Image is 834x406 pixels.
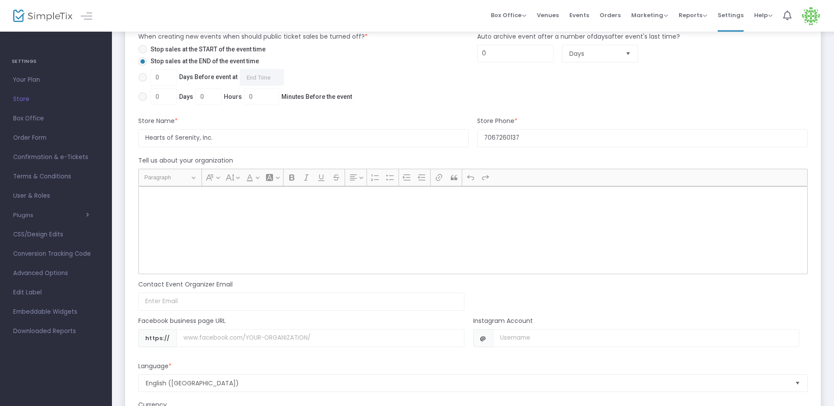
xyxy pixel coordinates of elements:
span: Days Before event at [147,69,284,86]
span: Order Form [13,132,99,144]
input: Enter phone Number [477,129,808,147]
span: Settings [718,4,744,26]
span: Box Office [13,113,99,124]
m-panel-subtitle: Store Name [138,116,178,126]
span: CSS/Design Edits [13,229,99,240]
span: Days Hours [147,88,352,105]
span: Marketing [631,11,668,19]
span: Stop sales at the START of the event time [147,45,266,54]
input: Username [176,329,464,347]
m-panel-subtitle: Instagram Account [473,316,533,326]
span: Downloaded Reports [13,326,99,337]
button: Select [622,45,634,62]
span: Conversion Tracking Code [13,248,99,260]
input: Username [493,329,799,347]
m-panel-subtitle: When creating new events when should public ticket sales be turned off? [138,32,368,41]
span: Reports [679,11,707,19]
span: days [593,32,608,41]
span: Confirmation & e-Tickets [13,152,99,163]
input: Enter Store Name [138,129,469,147]
span: @ [473,329,493,347]
m-panel-subtitle: Contact Event Organizer Email [138,280,233,289]
span: Help [754,11,773,19]
span: Paragraph [144,172,190,183]
div: Editor toolbar [138,169,808,186]
m-panel-subtitle: Auto archive event after a number of after event's last time? [477,32,680,41]
span: Orders [600,4,621,26]
span: Box Office [491,11,526,19]
m-panel-subtitle: Facebook business page URL [138,316,226,326]
span: Events [569,4,589,26]
button: Plugins [13,212,89,219]
input: Days Before event at [240,69,284,86]
span: Venues [537,4,559,26]
span: Edit Label [13,287,99,298]
h4: SETTINGS [12,53,100,70]
span: Minutes Before the event [281,92,352,101]
span: Days [569,49,618,58]
button: Select [791,375,804,391]
span: English ([GEOGRAPHIC_DATA]) [146,379,788,388]
m-panel-subtitle: Store Phone [477,116,518,126]
input: Enter Email [138,293,464,311]
span: Embeddable Widgets [13,306,99,318]
span: Terms & Conditions [13,171,99,182]
span: Stop sales at the END of the event time [147,57,259,66]
div: Rich Text Editor, main [138,186,808,274]
m-panel-subtitle: Tell us about your organization [138,156,233,165]
span: Advanced Options [13,268,99,279]
m-panel-subtitle: Language [138,362,172,371]
span: User & Roles [13,190,99,202]
button: Paragraph [140,171,200,185]
span: Store [13,94,99,105]
span: Your Plan [13,74,99,86]
span: https:// [138,329,177,347]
